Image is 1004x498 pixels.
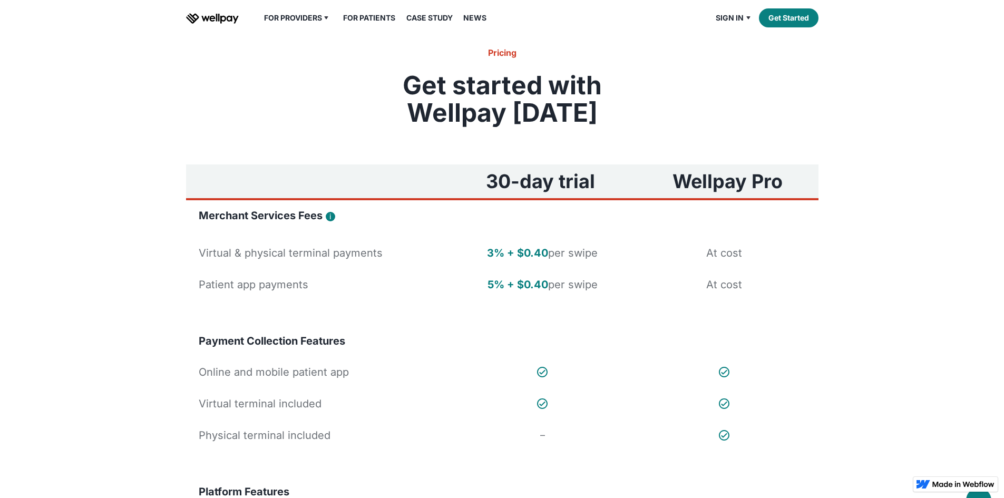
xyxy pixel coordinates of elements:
div: Virtual & physical terminal payments [199,246,383,260]
a: News [457,12,493,24]
h4: Merchant Services Fees [199,209,323,222]
div: i [329,212,331,221]
div: per swipe [488,277,598,292]
strong: 3% + $0.40 [487,247,548,259]
div: Online and mobile patient app [199,365,349,379]
div: For Providers [258,12,337,24]
a: Case Study [400,12,459,24]
a: For Patients [337,12,402,24]
div: – [540,429,545,442]
div: Sign in [716,12,744,24]
h4: Payment Collection Features [199,334,345,348]
h2: Get started with Wellpay [DATE] [341,72,664,126]
h3: 30-day trial [486,171,595,192]
h3: Wellpay Pro [672,171,783,192]
div: Sign in [709,12,759,24]
a: home [186,12,239,24]
div: For Providers [264,12,322,24]
h6: Pricing [341,46,664,59]
div: Patient app payments [199,277,308,292]
img: Made in Webflow [932,481,995,487]
div: At cost [706,277,742,292]
div: Physical terminal included [199,428,330,443]
a: Get Started [759,8,818,27]
div: per swipe [487,246,598,260]
div: At cost [706,246,742,260]
div: Virtual terminal included [199,396,321,411]
strong: 5% + $0.40 [488,278,548,291]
